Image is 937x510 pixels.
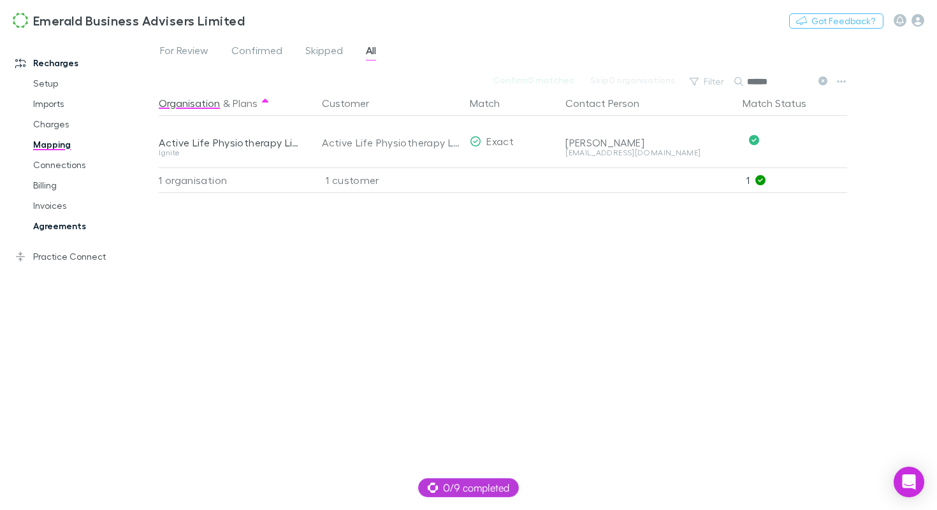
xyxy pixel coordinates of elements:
[749,135,759,145] svg: Confirmed
[312,167,465,193] div: 1 customer
[470,90,515,116] button: Match
[20,216,156,236] a: Agreements
[743,90,822,116] button: Match Status
[159,136,307,149] div: Active Life Physiotherapy Limited
[322,117,460,168] div: Active Life Physiotherapy Limited
[3,246,156,267] a: Practice Connect
[894,467,924,497] div: Open Intercom Messenger
[13,13,28,28] img: Emerald Business Advisers Limited's Logo
[484,73,582,88] button: Confirm0 matches
[159,167,312,193] div: 1 organisation
[5,5,252,36] a: Emerald Business Advisers Limited
[33,13,245,28] h3: Emerald Business Advisers Limited
[20,73,156,94] a: Setup
[3,53,156,73] a: Recharges
[565,90,655,116] button: Contact Person
[789,13,883,29] button: Got Feedback?
[20,134,156,155] a: Mapping
[20,195,156,216] a: Invoices
[582,73,683,88] button: Skip0 organisations
[322,90,384,116] button: Customer
[159,90,307,116] div: &
[231,44,282,60] span: Confirmed
[20,175,156,195] a: Billing
[20,114,156,134] a: Charges
[160,44,208,60] span: For Review
[565,136,732,149] div: [PERSON_NAME]
[565,149,732,157] div: [EMAIL_ADDRESS][DOMAIN_NAME]
[159,90,220,116] button: Organisation
[746,168,847,192] p: 1
[233,90,258,116] button: Plans
[20,155,156,175] a: Connections
[366,44,376,60] span: All
[20,94,156,114] a: Imports
[486,135,514,147] span: Exact
[683,74,732,89] button: Filter
[305,44,343,60] span: Skipped
[159,149,307,157] div: Ignite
